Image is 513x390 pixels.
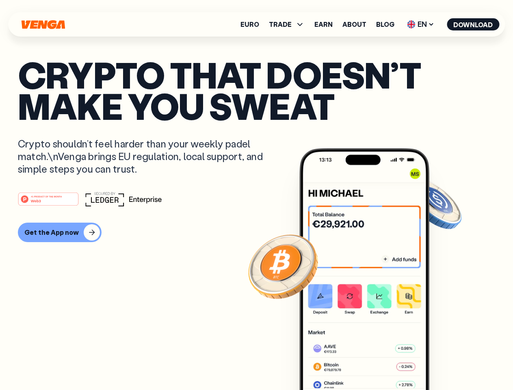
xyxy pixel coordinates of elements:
a: Euro [240,21,259,28]
tspan: Web3 [31,198,41,203]
span: TRADE [269,21,292,28]
a: Earn [314,21,333,28]
button: Download [447,18,499,30]
svg: Home [20,20,66,29]
div: Get the App now [24,228,79,236]
a: About [342,21,366,28]
img: flag-uk [407,20,415,28]
p: Crypto shouldn’t feel harder than your weekly padel match.\nVenga brings EU regulation, local sup... [18,137,275,175]
span: TRADE [269,19,305,29]
a: Get the App now [18,223,495,242]
span: EN [404,18,437,31]
p: Crypto that doesn’t make you sweat [18,59,495,121]
a: #1 PRODUCT OF THE MONTHWeb3 [18,197,79,208]
button: Get the App now [18,223,102,242]
img: USDC coin [405,175,463,233]
tspan: #1 PRODUCT OF THE MONTH [31,195,62,197]
a: Blog [376,21,394,28]
img: Bitcoin [247,230,320,303]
